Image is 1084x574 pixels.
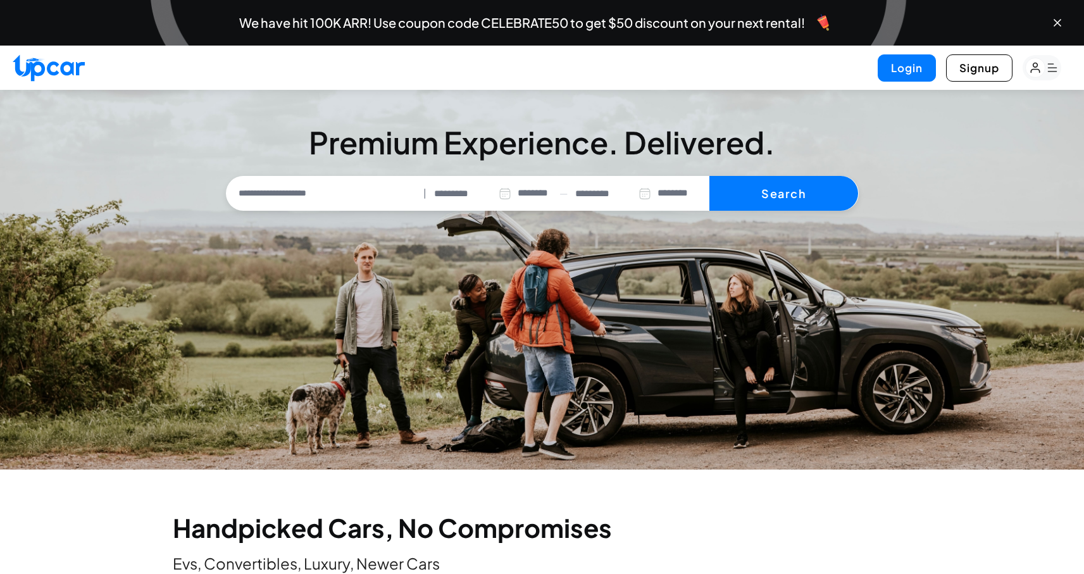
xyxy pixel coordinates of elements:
[173,515,912,540] h2: Handpicked Cars, No Compromises
[239,16,805,29] span: We have hit 100K ARR! Use coupon code CELEBRATE50 to get $50 discount on your next rental!
[709,176,858,211] button: Search
[878,54,936,82] button: Login
[173,553,912,573] p: Evs, Convertibles, Luxury, Newer Cars
[559,186,568,201] span: —
[1051,16,1064,29] button: Close banner
[13,54,85,82] img: Upcar Logo
[226,124,859,161] h3: Premium Experience. Delivered.
[946,54,1012,82] button: Signup
[423,186,427,201] span: |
